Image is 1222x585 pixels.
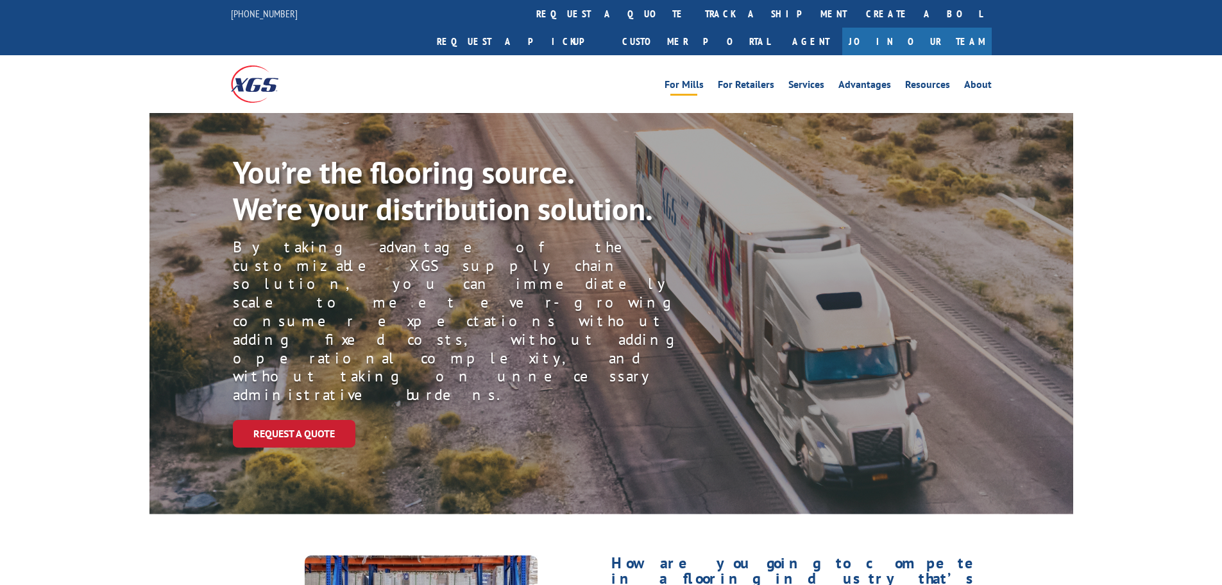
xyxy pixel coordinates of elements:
a: Resources [905,80,950,94]
a: Request a Quote [233,420,355,448]
a: Services [788,80,824,94]
a: Join Our Team [842,28,992,55]
a: [PHONE_NUMBER] [231,7,298,20]
a: Customer Portal [613,28,779,55]
a: Agent [779,28,842,55]
a: Advantages [838,80,891,94]
a: For Retailers [718,80,774,94]
p: By taking advantage of the customizable XGS supply chain solution, you can immediately scale to m... [233,238,726,405]
a: For Mills [665,80,704,94]
a: Request a pickup [427,28,613,55]
p: You’re the flooring source. We’re your distribution solution. [233,154,681,228]
a: About [964,80,992,94]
